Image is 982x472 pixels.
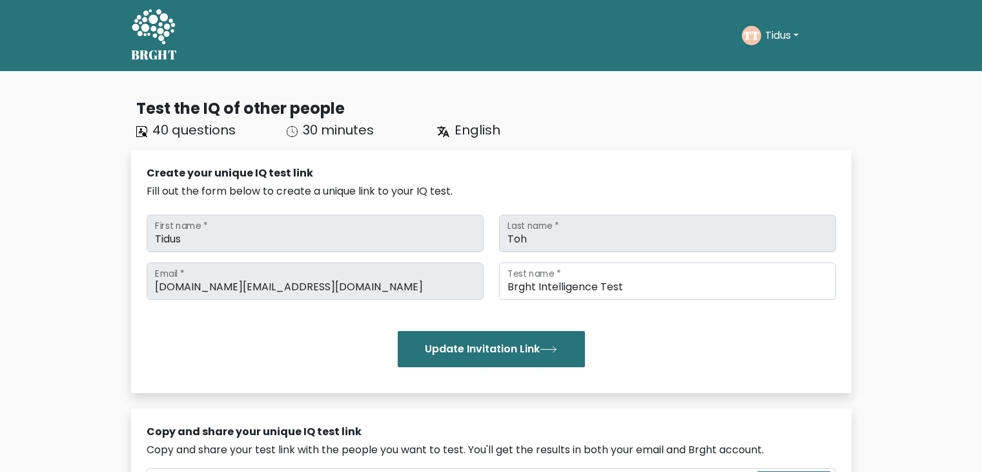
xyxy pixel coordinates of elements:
div: Fill out the form below to create a unique link to your IQ test. [147,184,836,199]
input: First name [147,215,484,252]
text: TT [744,28,759,43]
div: Copy and share your unique IQ test link [147,424,836,440]
div: Create your unique IQ test link [147,166,836,181]
div: Copy and share your test link with the people you want to test. You'll get the results in both yo... [147,442,836,458]
span: 30 minutes [303,121,374,139]
h5: BRGHT [131,47,178,63]
input: Test name [499,263,836,300]
input: Last name [499,215,836,252]
button: Tidus [761,27,803,44]
button: Update Invitation Link [398,331,585,367]
input: Email [147,263,484,300]
span: 40 questions [152,121,236,139]
span: English [455,121,500,139]
div: Test the IQ of other people [136,97,852,120]
a: BRGHT [131,5,178,66]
